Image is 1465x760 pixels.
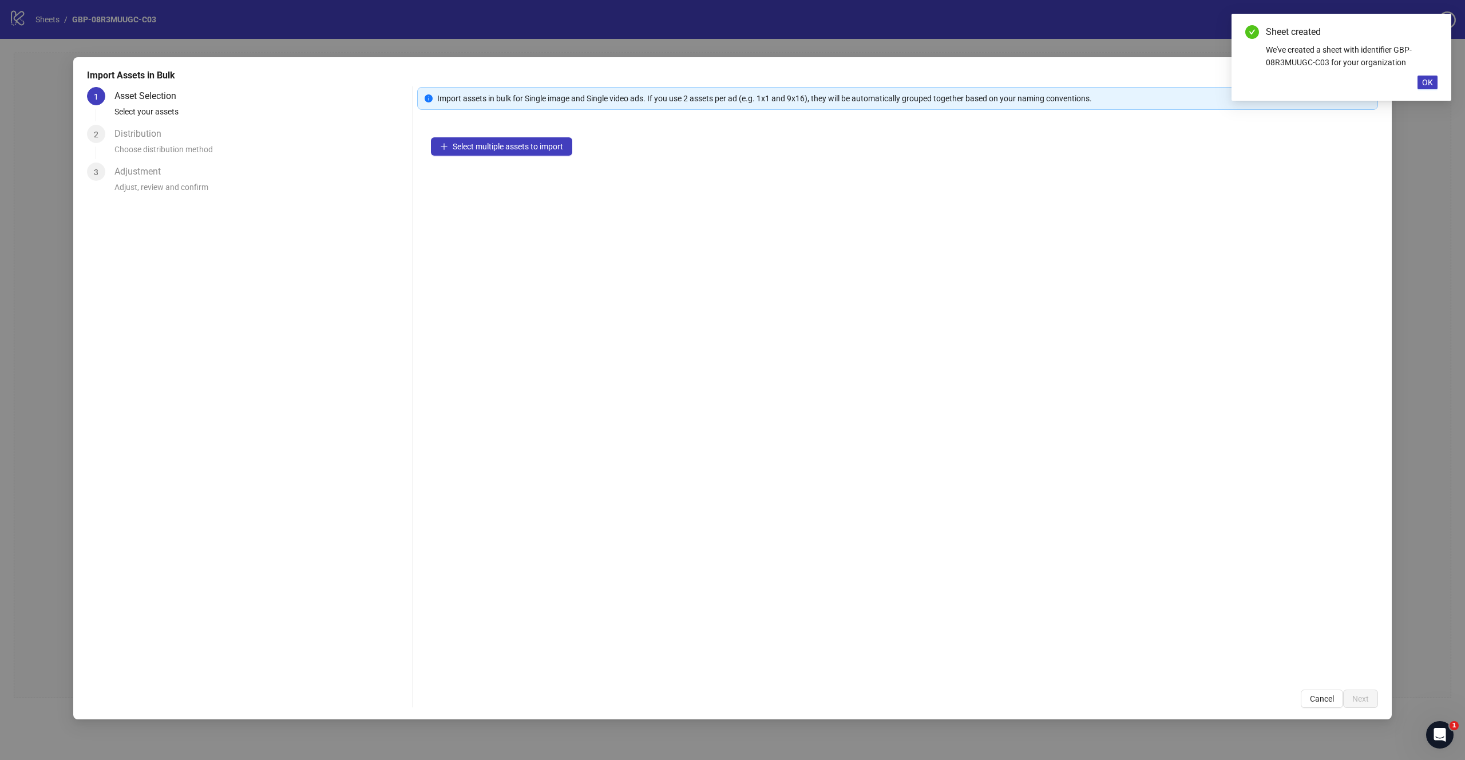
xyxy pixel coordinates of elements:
span: info-circle [425,94,433,102]
div: Choose distribution method [114,143,407,163]
a: Close [1425,25,1438,38]
div: Select your assets [114,105,407,125]
div: Asset Selection [114,87,185,105]
iframe: Intercom live chat [1426,721,1454,749]
button: OK [1418,76,1438,89]
button: Next [1343,690,1378,708]
span: check-circle [1245,25,1259,39]
button: Cancel [1301,690,1343,708]
div: Import assets in bulk for Single image and Single video ads. If you use 2 assets per ad (e.g. 1x1... [437,92,1371,105]
div: Import Assets in Bulk [87,69,1378,82]
button: Select multiple assets to import [431,137,572,156]
span: 1 [94,92,98,101]
div: We've created a sheet with identifier GBP-08R3MUUGC-C03 for your organization [1266,43,1438,69]
span: Select multiple assets to import [453,142,563,151]
span: plus [440,142,448,151]
div: Adjust, review and confirm [114,181,407,200]
span: 3 [94,168,98,177]
span: 2 [94,130,98,139]
span: OK [1422,78,1433,87]
div: Sheet created [1266,25,1438,39]
div: Distribution [114,125,171,143]
span: Cancel [1310,694,1334,703]
div: Adjustment [114,163,170,181]
span: 1 [1450,721,1459,730]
